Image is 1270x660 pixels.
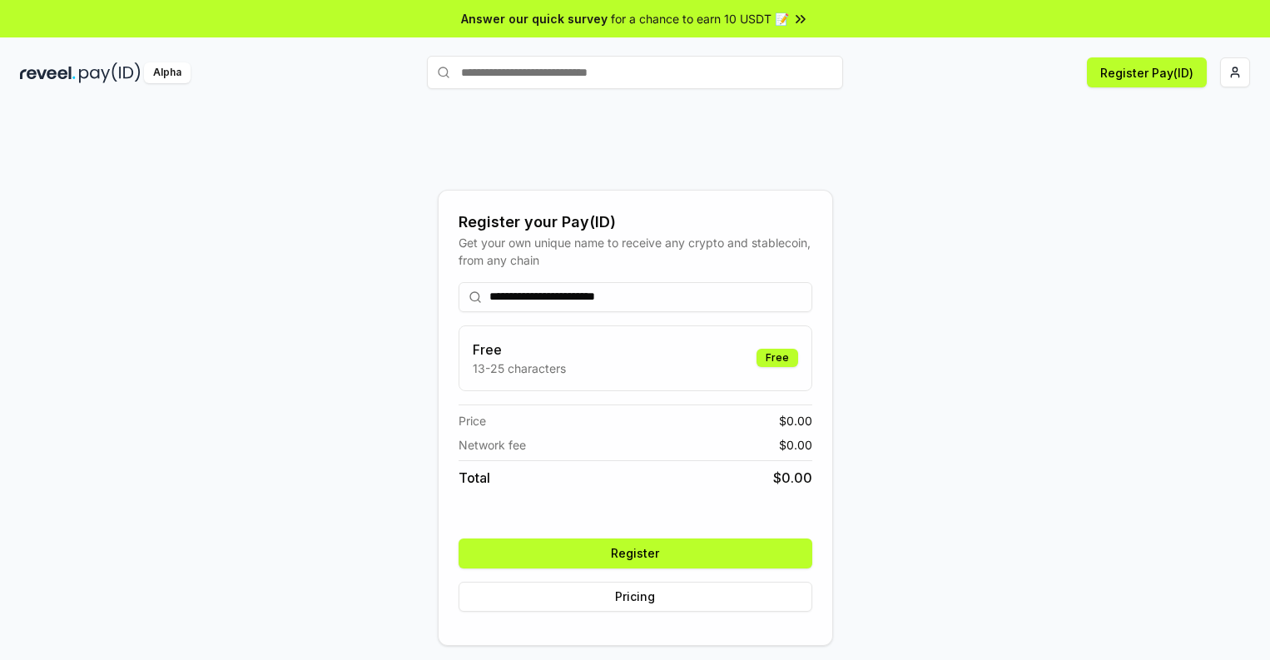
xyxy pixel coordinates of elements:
[611,10,789,27] span: for a chance to earn 10 USDT 📝
[20,62,76,83] img: reveel_dark
[459,234,812,269] div: Get your own unique name to receive any crypto and stablecoin, from any chain
[459,412,486,429] span: Price
[459,582,812,612] button: Pricing
[79,62,141,83] img: pay_id
[1087,57,1207,87] button: Register Pay(ID)
[473,360,566,377] p: 13-25 characters
[459,436,526,454] span: Network fee
[144,62,191,83] div: Alpha
[473,340,566,360] h3: Free
[773,468,812,488] span: $ 0.00
[779,412,812,429] span: $ 0.00
[757,349,798,367] div: Free
[459,538,812,568] button: Register
[461,10,608,27] span: Answer our quick survey
[459,468,490,488] span: Total
[779,436,812,454] span: $ 0.00
[459,211,812,234] div: Register your Pay(ID)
